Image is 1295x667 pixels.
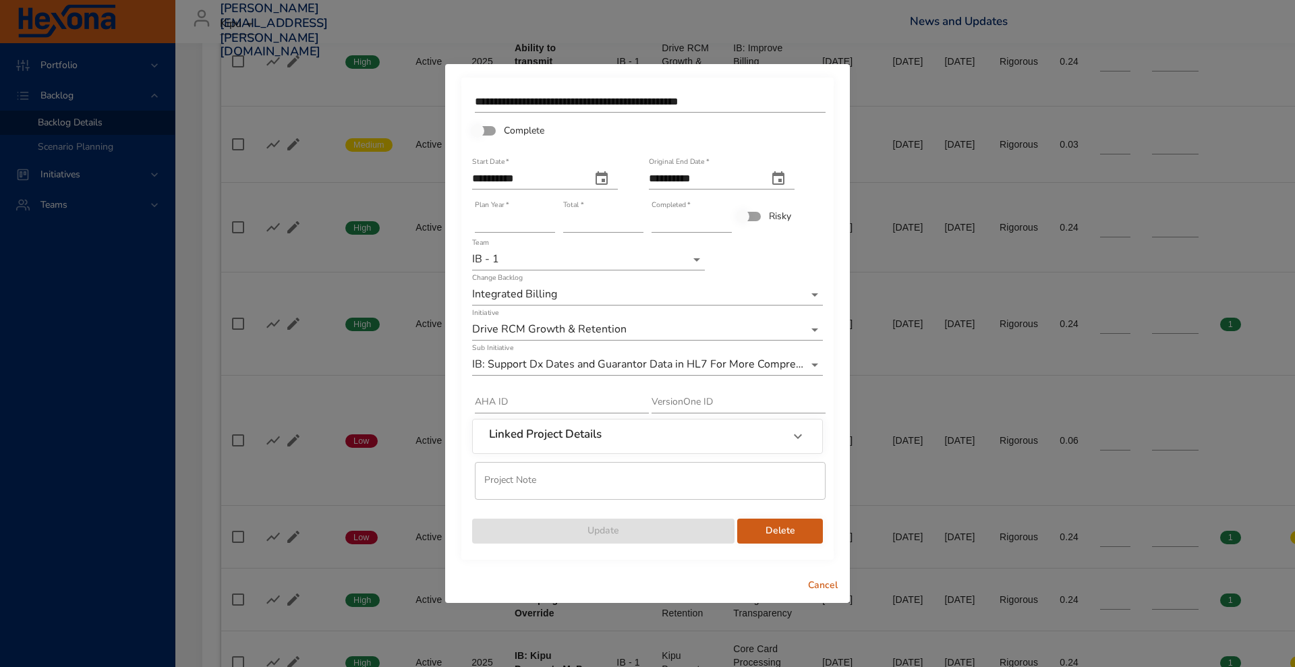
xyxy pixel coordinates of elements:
[807,577,839,594] span: Cancel
[737,519,823,544] button: Delete
[472,309,498,316] label: Initiative
[472,354,823,376] div: IB: Support Dx Dates and Guarantor Data in HL7 For More Comprehensive External Integrations
[563,201,583,208] label: Total
[472,249,705,270] div: IB - 1
[762,163,795,195] button: original end date
[489,428,602,441] h6: Linked Project Details
[801,573,844,598] button: Cancel
[769,209,791,223] span: Risky
[472,274,523,281] label: Change Backlog
[475,201,509,208] label: Plan Year
[472,284,823,306] div: Integrated Billing
[472,239,489,246] label: Team
[649,158,709,165] label: Original End Date
[472,344,513,351] label: Sub Initiative
[504,123,544,138] span: Complete
[472,319,823,341] div: Drive RCM Growth & Retention
[748,523,812,540] span: Delete
[472,158,509,165] label: Start Date
[473,419,822,453] div: Linked Project Details
[585,163,618,195] button: start date
[652,201,691,208] label: Completed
